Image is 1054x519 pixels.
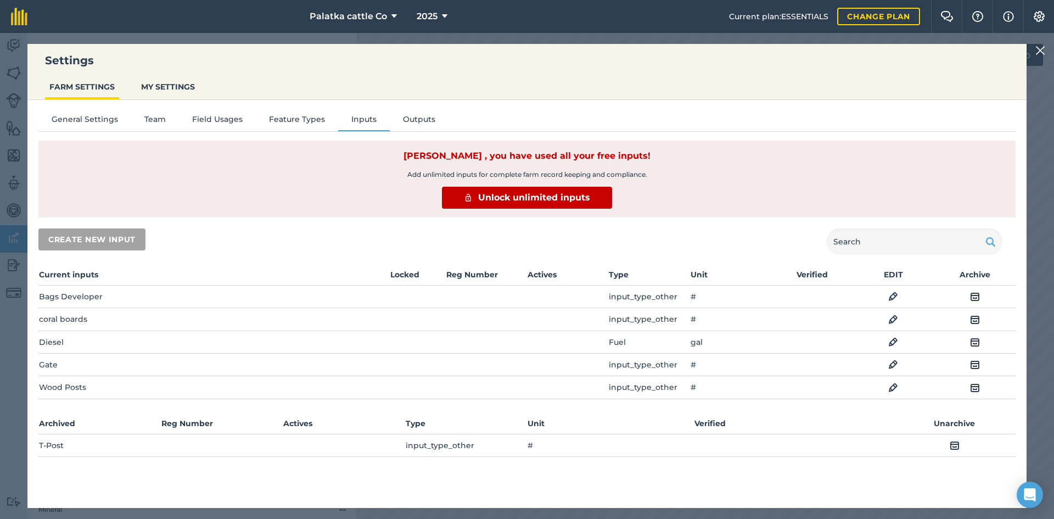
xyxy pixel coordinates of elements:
[38,354,364,376] td: Gate
[407,168,647,181] span: Add unlimited inputs for complete farm record keeping and compliance.
[690,331,771,353] td: gal
[888,358,898,371] img: svg+xml;base64,PHN2ZyB4bWxucz0iaHR0cDovL3d3dy53My5vcmcvMjAwMC9zdmciIHdpZHRoPSIxOCIgaGVpZ2h0PSIyNC...
[45,76,119,97] button: FARM SETTINGS
[608,376,689,399] td: input_type_other
[1017,482,1043,508] div: Open Intercom Messenger
[38,434,161,457] td: T-Post
[256,113,338,130] button: Feature Types
[310,10,387,23] span: Palatka cattle Co
[853,268,934,286] th: EDIT
[690,354,771,376] td: #
[888,381,898,394] img: svg+xml;base64,PHN2ZyB4bWxucz0iaHR0cDovL3d3dy53My5vcmcvMjAwMC9zdmciIHdpZHRoPSIxOCIgaGVpZ2h0PSIyNC...
[38,268,364,286] th: Current inputs
[827,228,1002,255] input: Search
[970,381,980,394] img: svg+xml;base64,PHN2ZyB4bWxucz0iaHR0cDovL3d3dy53My5vcmcvMjAwMC9zdmciIHdpZHRoPSIxOCIgaGVpZ2h0PSIyNC...
[888,290,898,303] img: svg+xml;base64,PHN2ZyB4bWxucz0iaHR0cDovL3d3dy53My5vcmcvMjAwMC9zdmciIHdpZHRoPSIxOCIgaGVpZ2h0PSIyNC...
[888,336,898,349] img: svg+xml;base64,PHN2ZyB4bWxucz0iaHR0cDovL3d3dy53My5vcmcvMjAwMC9zdmciIHdpZHRoPSIxOCIgaGVpZ2h0PSIyNC...
[38,376,364,399] td: Wood Posts
[970,313,980,326] img: svg+xml;base64,PHN2ZyB4bWxucz0iaHR0cDovL3d3dy53My5vcmcvMjAwMC9zdmciIHdpZHRoPSIxOCIgaGVpZ2h0PSIyNC...
[527,417,649,434] th: Unit
[527,268,608,286] th: Actives
[478,191,590,204] span: Unlock unlimited inputs
[894,417,1016,434] th: Unarchive
[970,290,980,303] img: svg+xml;base64,PHN2ZyB4bWxucz0iaHR0cDovL3d3dy53My5vcmcvMjAwMC9zdmciIHdpZHRoPSIxOCIgaGVpZ2h0PSIyNC...
[364,268,445,286] th: Locked
[403,149,651,163] strong: [PERSON_NAME] , you have used all your free inputs!
[1003,10,1014,23] img: svg+xml;base64,PHN2ZyB4bWxucz0iaHR0cDovL3d3dy53My5vcmcvMjAwMC9zdmciIHdpZHRoPSIxNyIgaGVpZ2h0PSIxNy...
[940,11,954,22] img: Two speech bubbles overlapping with the left bubble in the forefront
[405,417,528,434] th: Type
[338,113,390,130] button: Inputs
[649,417,772,434] th: Verified
[950,439,960,452] img: svg+xml;base64,PHN2ZyB4bWxucz0iaHR0cDovL3d3dy53My5vcmcvMjAwMC9zdmciIHdpZHRoPSIxOCIgaGVpZ2h0PSIyNC...
[38,417,161,434] th: Archived
[137,76,199,97] button: MY SETTINGS
[527,434,649,457] td: #
[970,358,980,371] img: svg+xml;base64,PHN2ZyB4bWxucz0iaHR0cDovL3d3dy53My5vcmcvMjAwMC9zdmciIHdpZHRoPSIxOCIgaGVpZ2h0PSIyNC...
[131,113,179,130] button: Team
[283,417,405,434] th: Actives
[608,308,689,331] td: input_type_other
[690,268,771,286] th: Unit
[417,10,438,23] span: 2025
[179,113,256,130] button: Field Usages
[837,8,920,25] a: Change plan
[985,235,996,248] img: svg+xml;base64,PHN2ZyB4bWxucz0iaHR0cDovL3d3dy53My5vcmcvMjAwMC9zdmciIHdpZHRoPSIxOSIgaGVpZ2h0PSIyNC...
[11,8,27,25] img: fieldmargin Logo
[970,336,980,349] img: svg+xml;base64,PHN2ZyB4bWxucz0iaHR0cDovL3d3dy53My5vcmcvMjAwMC9zdmciIHdpZHRoPSIxOCIgaGVpZ2h0PSIyNC...
[442,187,612,209] a: Unlock unlimited inputs
[161,417,283,434] th: Reg Number
[934,268,1016,286] th: Archive
[1035,44,1045,57] img: svg+xml;base64,PHN2ZyB4bWxucz0iaHR0cDovL3d3dy53My5vcmcvMjAwMC9zdmciIHdpZHRoPSIyMiIgaGVpZ2h0PSIzMC...
[1033,11,1046,22] img: A cog icon
[38,228,145,250] button: Create new input
[390,113,448,130] button: Outputs
[38,286,364,308] td: Bags Developer
[27,53,1027,68] h3: Settings
[38,331,364,353] td: Diesel
[446,268,527,286] th: Reg Number
[771,268,853,286] th: Verified
[690,308,771,331] td: #
[38,308,364,331] td: coral boards
[608,286,689,308] td: input_type_other
[608,331,689,353] td: Fuel
[405,434,528,457] td: input_type_other
[690,376,771,399] td: #
[971,11,984,22] img: A question mark icon
[38,113,131,130] button: General Settings
[729,10,828,23] span: Current plan : ESSENTIALS
[608,354,689,376] td: input_type_other
[608,268,689,286] th: Type
[690,286,771,308] td: #
[888,313,898,326] img: svg+xml;base64,PHN2ZyB4bWxucz0iaHR0cDovL3d3dy53My5vcmcvMjAwMC9zdmciIHdpZHRoPSIxOCIgaGVpZ2h0PSIyNC...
